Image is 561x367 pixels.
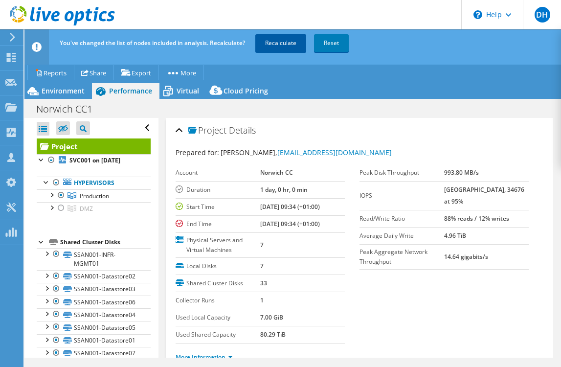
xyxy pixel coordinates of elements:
[359,231,444,241] label: Average Daily Write
[37,138,151,154] a: Project
[37,308,151,321] a: SSAN001-Datastore04
[260,296,264,304] b: 1
[37,270,151,283] a: SSAN001-Datastore02
[260,203,320,211] b: [DATE] 09:34 (+01:00)
[176,168,260,178] label: Account
[473,10,482,19] svg: \n
[74,65,114,80] a: Share
[176,219,260,229] label: End Time
[37,248,151,270] a: SSAN001-INFR-MGMT01
[221,148,392,157] span: [PERSON_NAME],
[444,185,524,206] b: [GEOGRAPHIC_DATA], 34676 at 95%
[37,154,151,167] a: SVC001 on [DATE]
[260,220,320,228] b: [DATE] 09:34 (+01:00)
[176,202,260,212] label: Start Time
[535,7,550,23] span: DH
[188,126,226,136] span: Project
[37,189,151,202] a: Production
[37,202,151,215] a: DMZ
[359,191,444,201] label: IOPS
[444,231,466,240] b: 4.96 TiB
[176,278,260,288] label: Shared Cluster Disks
[177,86,199,95] span: Virtual
[37,177,151,189] a: Hypervisors
[260,185,308,194] b: 1 day, 0 hr, 0 min
[37,321,151,334] a: SSAN001-Datastore05
[80,192,109,200] span: Production
[27,65,74,80] a: Reports
[42,86,85,95] span: Environment
[359,247,444,267] label: Peak Aggregate Network Throughput
[37,283,151,296] a: SSAN001-Datastore03
[176,185,260,195] label: Duration
[176,330,260,340] label: Used Shared Capacity
[109,86,152,95] span: Performance
[176,313,260,322] label: Used Local Capacity
[69,156,120,164] b: SVC001 on [DATE]
[260,168,293,177] b: Norwich CC
[260,279,267,287] b: 33
[32,104,108,115] h1: Norwich CC1
[158,65,204,80] a: More
[260,241,264,249] b: 7
[260,313,283,321] b: 7.00 GiB
[277,148,392,157] a: [EMAIL_ADDRESS][DOMAIN_NAME]
[37,347,151,360] a: SSAN001-Datastore07
[176,261,260,271] label: Local Disks
[176,148,219,157] label: Prepared for:
[255,34,306,52] a: Recalculate
[229,124,256,136] span: Details
[444,252,488,261] b: 14.64 gigabits/s
[359,214,444,224] label: Read/Write Ratio
[80,205,93,213] span: DMZ
[113,65,159,80] a: Export
[37,296,151,308] a: SSAN001-Datastore06
[60,236,151,248] div: Shared Cluster Disks
[444,168,479,177] b: 993.80 MB/s
[176,296,260,305] label: Collector Runs
[176,353,233,361] a: More Information
[444,214,509,223] b: 88% reads / 12% writes
[260,330,286,339] b: 80.29 TiB
[60,39,245,47] span: You've changed the list of nodes included in analysis. Recalculate?
[37,334,151,347] a: SSAN001-Datastore01
[224,86,268,95] span: Cloud Pricing
[359,168,444,178] label: Peak Disk Throughput
[260,262,264,270] b: 7
[176,235,260,255] label: Physical Servers and Virtual Machines
[314,34,349,52] a: Reset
